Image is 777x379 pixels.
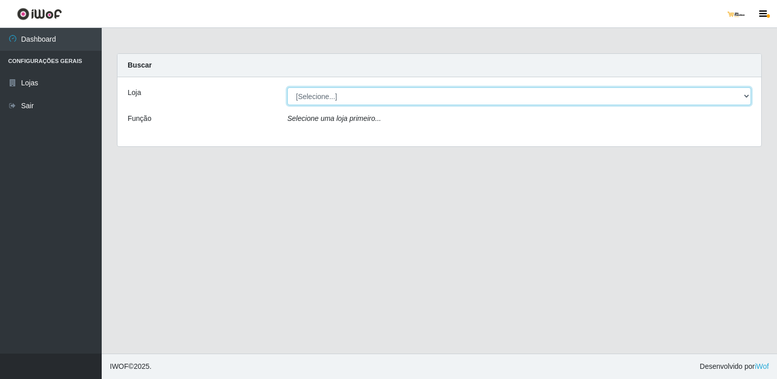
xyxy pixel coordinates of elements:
[110,361,152,372] span: © 2025 .
[128,87,141,98] label: Loja
[128,61,152,69] strong: Buscar
[755,362,769,370] a: iWof
[700,361,769,372] span: Desenvolvido por
[287,114,381,122] i: Selecione uma loja primeiro...
[17,8,62,20] img: CoreUI Logo
[128,113,152,124] label: Função
[110,362,129,370] span: IWOF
